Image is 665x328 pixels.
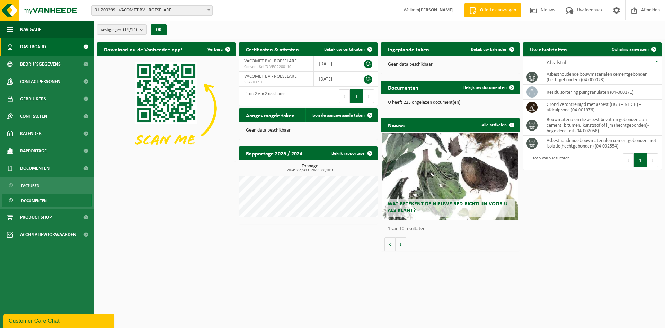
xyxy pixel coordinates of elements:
span: Product Shop [20,209,52,226]
span: Afvalstof [547,60,566,66]
div: 1 tot 2 van 2 resultaten [242,89,285,104]
a: Wat betekent de nieuwe RED-richtlijn voor u als klant? [382,133,518,220]
a: Toon de aangevraagde taken [305,108,377,122]
a: Bekijk uw documenten [458,81,519,94]
span: VACOMET BV - ROESELARE [244,59,297,64]
span: Navigatie [20,21,42,38]
span: Bedrijfsgegevens [20,56,61,73]
span: 01-200299 - VACOMET BV - ROESELARE [92,6,212,15]
td: residu sortering puingranulaten (04-000171) [541,85,662,100]
span: Bekijk uw kalender [471,47,507,52]
h2: Download nu de Vanheede+ app! [97,42,189,56]
h2: Aangevraagde taken [239,108,302,122]
a: Documenten [2,194,92,207]
button: Verberg [202,42,235,56]
div: 1 tot 5 van 5 resultaten [526,153,569,168]
span: Facturen [21,179,39,192]
span: Verberg [207,47,223,52]
button: Next [363,89,374,103]
button: 1 [350,89,363,103]
h2: Certificaten & attesten [239,42,306,56]
h2: Uw afvalstoffen [523,42,574,56]
span: Documenten [20,160,50,177]
td: [DATE] [314,72,353,87]
span: Vestigingen [101,25,137,35]
h2: Documenten [381,81,425,94]
span: Contracten [20,108,47,125]
p: U heeft 223 ongelezen document(en). [388,100,513,105]
button: Previous [623,153,634,167]
span: Gebruikers [20,90,46,108]
span: 2024: 662,541 t - 2025: 338,100 t [242,169,378,172]
a: Bekijk uw kalender [465,42,519,56]
button: Vestigingen(14/14) [97,24,147,35]
span: VLA703710 [244,79,308,85]
span: Rapportage [20,142,47,160]
span: Documenten [21,194,47,207]
span: VACOMET BV - ROESELARE [244,74,297,79]
span: Acceptatievoorwaarden [20,226,76,243]
span: Ophaling aanvragen [612,47,649,52]
img: Download de VHEPlus App [97,56,236,160]
p: 1 van 10 resultaten [388,227,516,232]
span: Wat betekent de nieuwe RED-richtlijn voor u als klant? [388,201,507,213]
span: Consent-SelfD-VEG2200110 [244,64,308,70]
td: bouwmaterialen die asbest bevatten gebonden aan cement, bitumen, kunststof of lijm (hechtgebonden... [541,115,662,136]
button: 1 [634,153,647,167]
a: Facturen [2,179,92,192]
button: OK [151,24,167,35]
count: (14/14) [123,27,137,32]
span: 01-200299 - VACOMET BV - ROESELARE [91,5,213,16]
span: Dashboard [20,38,46,56]
td: asbesthoudende bouwmaterialen cementgebonden met isolatie(hechtgebonden) (04-002554) [541,136,662,151]
h2: Rapportage 2025 / 2024 [239,146,309,160]
h3: Tonnage [242,164,378,172]
a: Alle artikelen [476,118,519,132]
span: Kalender [20,125,42,142]
a: Ophaling aanvragen [606,42,661,56]
p: Geen data beschikbaar. [246,128,371,133]
p: Geen data beschikbaar. [388,62,513,67]
span: Toon de aangevraagde taken [311,113,365,118]
span: Bekijk uw documenten [463,85,507,90]
td: [DATE] [314,56,353,72]
td: grond verontreinigd met asbest (HGB + NHGB) – afdruipzone (04-001976) [541,100,662,115]
h2: Ingeplande taken [381,42,436,56]
strong: [PERSON_NAME] [419,8,454,13]
td: asbesthoudende bouwmaterialen cementgebonden (hechtgebonden) (04-000023) [541,69,662,85]
h2: Nieuws [381,118,412,132]
button: Previous [339,89,350,103]
button: Vorige [384,237,396,251]
a: Bekijk rapportage [326,146,377,160]
button: Next [647,153,658,167]
span: Bekijk uw certificaten [324,47,365,52]
iframe: chat widget [3,313,116,328]
span: Contactpersonen [20,73,60,90]
button: Volgende [396,237,406,251]
span: Offerte aanvragen [478,7,518,14]
a: Bekijk uw certificaten [319,42,377,56]
a: Offerte aanvragen [464,3,521,17]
